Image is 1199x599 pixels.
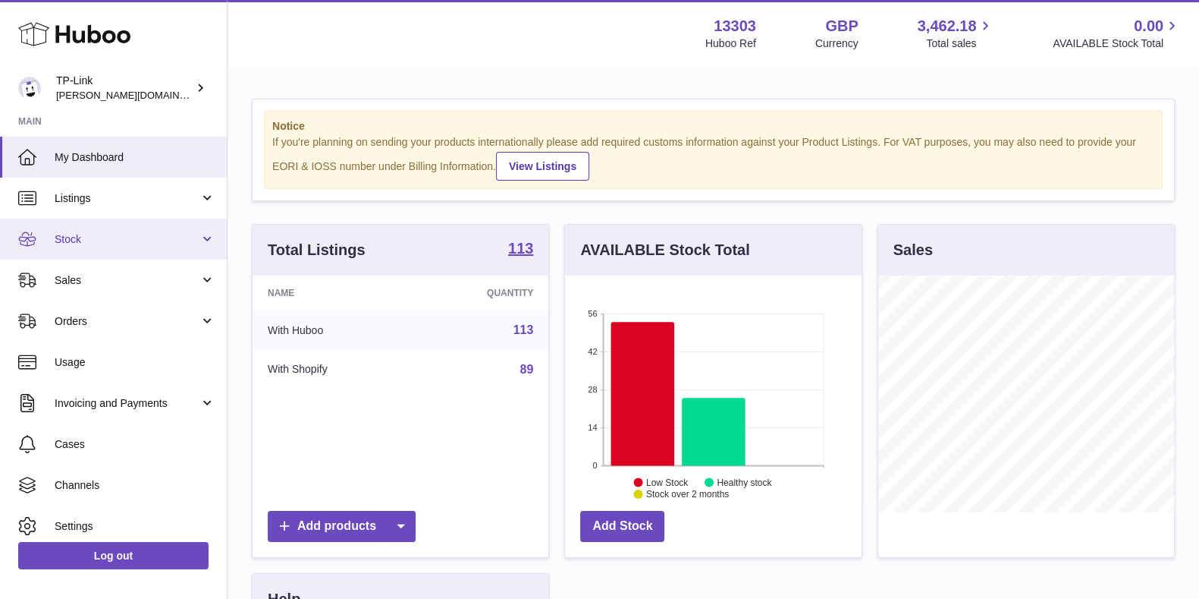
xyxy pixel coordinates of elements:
[55,150,215,165] span: My Dashboard
[55,191,199,206] span: Listings
[717,477,773,487] text: Healthy stock
[918,16,994,51] a: 3,462.18 Total sales
[589,423,598,432] text: 14
[55,437,215,452] span: Cases
[253,350,412,389] td: With Shopify
[18,542,209,569] a: Log out
[589,347,598,356] text: 42
[508,241,533,256] strong: 113
[714,16,756,36] strong: 13303
[705,36,756,51] div: Huboo Ref
[1053,36,1181,51] span: AVAILABLE Stock Total
[55,396,199,411] span: Invoicing and Payments
[926,36,993,51] span: Total sales
[56,74,193,102] div: TP-Link
[815,36,858,51] div: Currency
[55,355,215,370] span: Usage
[412,276,548,311] th: Quantity
[646,477,689,487] text: Low Stock
[825,16,858,36] strong: GBP
[18,77,41,99] img: susie.li@tp-link.com
[918,16,977,36] span: 3,462.18
[55,519,215,534] span: Settings
[496,152,589,181] a: View Listings
[580,240,749,260] h3: AVAILABLE Stock Total
[55,478,215,493] span: Channels
[1134,16,1163,36] span: 0.00
[55,273,199,288] span: Sales
[56,89,383,101] span: [PERSON_NAME][DOMAIN_NAME][EMAIL_ADDRESS][DOMAIN_NAME]
[253,276,412,311] th: Name
[268,511,416,542] a: Add products
[1053,16,1181,51] a: 0.00 AVAILABLE Stock Total
[893,240,933,260] h3: Sales
[268,240,366,260] h3: Total Listings
[55,314,199,329] span: Orders
[508,241,533,259] a: 113
[646,489,729,500] text: Stock over 2 months
[272,119,1154,134] strong: Notice
[520,363,534,376] a: 89
[513,323,534,336] a: 113
[272,135,1154,181] div: If you're planning on sending your products internationally please add required customs informati...
[580,511,664,542] a: Add Stock
[589,309,598,318] text: 56
[593,461,598,470] text: 0
[55,232,199,247] span: Stock
[253,311,412,350] td: With Huboo
[589,385,598,394] text: 28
